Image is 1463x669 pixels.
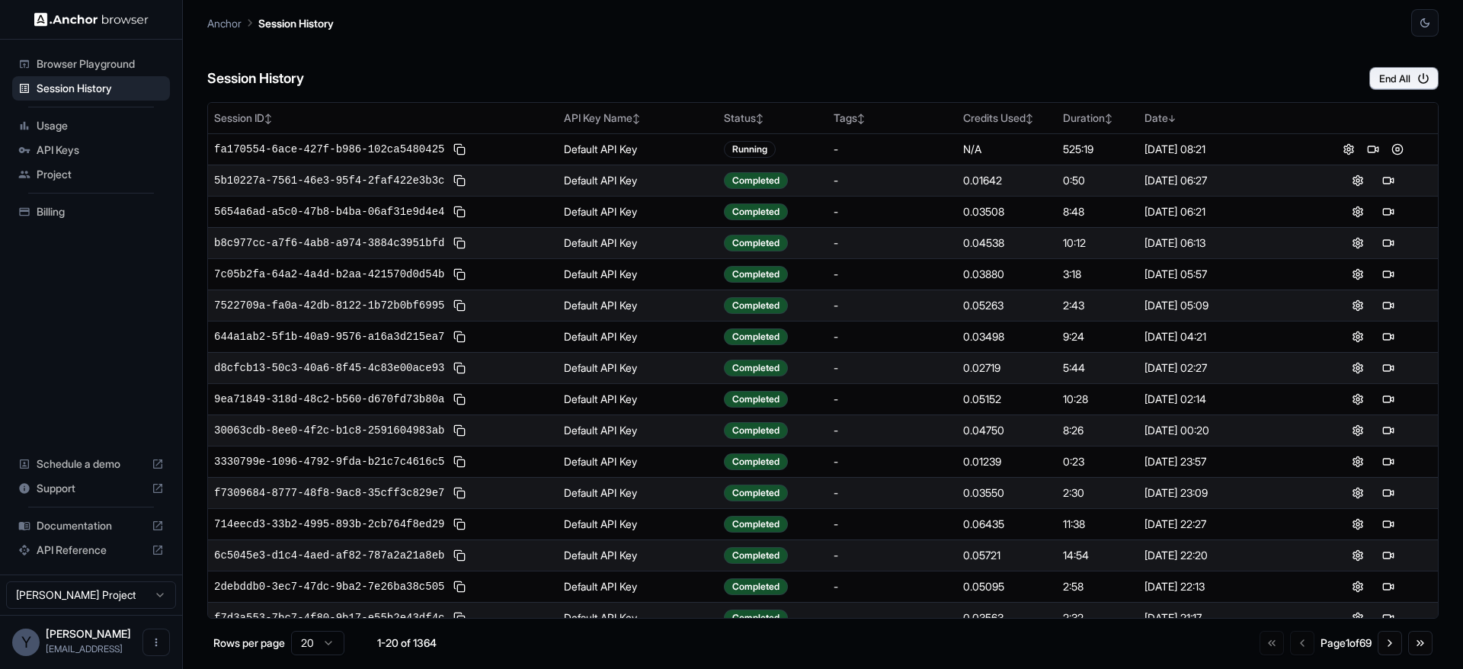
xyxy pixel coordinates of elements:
div: Completed [724,516,788,533]
span: b8c977cc-a7f6-4ab8-a974-3884c3951bfd [214,235,444,251]
div: Completed [724,547,788,564]
div: Page 1 of 69 [1321,635,1372,651]
span: API Keys [37,142,164,158]
div: [DATE] 06:27 [1144,173,1302,188]
div: - [834,142,951,157]
div: 0.05721 [963,548,1051,563]
div: Completed [724,203,788,220]
div: 0.03563 [963,610,1051,626]
div: Documentation [12,514,170,538]
span: f7309684-8777-48f8-9ac8-35cff3c829e7 [214,485,444,501]
div: 2:30 [1063,485,1132,501]
div: Completed [724,453,788,470]
span: ↕ [632,113,640,124]
div: Completed [724,391,788,408]
span: Usage [37,118,164,133]
div: Tags [834,110,951,126]
div: 5:44 [1063,360,1132,376]
span: 5b10227a-7561-46e3-95f4-2faf422e3b3c [214,173,444,188]
td: Default API Key [558,446,718,477]
td: Default API Key [558,352,718,383]
td: Default API Key [558,133,718,165]
div: Usage [12,114,170,138]
span: 30063cdb-8ee0-4f2c-b1c8-2591604983ab [214,423,444,438]
div: - [834,454,951,469]
div: 2:58 [1063,579,1132,594]
span: f7d3a553-7bc7-4f80-9b17-e55b2e43df4c [214,610,444,626]
td: Default API Key [558,227,718,258]
div: 0:50 [1063,173,1132,188]
span: 2debddb0-3ec7-47dc-9ba2-7e26ba38c505 [214,579,444,594]
div: - [834,423,951,438]
div: Duration [1063,110,1132,126]
div: Completed [724,235,788,251]
div: - [834,548,951,563]
div: [DATE] 05:09 [1144,298,1302,313]
div: 1-20 of 1364 [369,635,445,651]
div: 0.03880 [963,267,1051,282]
span: Yuma Heymans [46,627,131,640]
div: 525:19 [1063,142,1132,157]
div: Completed [724,578,788,595]
span: 644a1ab2-5f1b-40a9-9576-a16a3d215ea7 [214,329,444,344]
div: - [834,392,951,407]
button: End All [1369,67,1439,90]
td: Default API Key [558,571,718,602]
div: 10:12 [1063,235,1132,251]
div: Completed [724,360,788,376]
p: Session History [258,15,334,31]
div: Billing [12,200,170,224]
img: Anchor Logo [34,12,149,27]
div: 9:24 [1063,329,1132,344]
div: - [834,235,951,251]
div: 11:38 [1063,517,1132,532]
div: 8:48 [1063,204,1132,219]
div: [DATE] 08:21 [1144,142,1302,157]
div: Completed [724,266,788,283]
div: - [834,267,951,282]
div: Schedule a demo [12,452,170,476]
div: 0.03550 [963,485,1051,501]
span: 3330799e-1096-4792-9fda-b21c7c4616c5 [214,454,444,469]
div: [DATE] 23:09 [1144,485,1302,501]
div: 0.05263 [963,298,1051,313]
td: Default API Key [558,477,718,508]
div: - [834,610,951,626]
div: 0.06435 [963,517,1051,532]
td: Default API Key [558,196,718,227]
span: 5654a6ad-a5c0-47b8-b4ba-06af31e9d4e4 [214,204,444,219]
div: 0.03498 [963,329,1051,344]
span: ↕ [857,113,865,124]
span: ↕ [756,113,764,124]
div: Project [12,162,170,187]
td: Default API Key [558,602,718,633]
div: - [834,360,951,376]
div: Completed [724,297,788,314]
div: - [834,204,951,219]
span: API Reference [37,543,146,558]
div: Completed [724,422,788,439]
td: Default API Key [558,539,718,571]
div: Y [12,629,40,656]
div: [DATE] 22:27 [1144,517,1302,532]
div: Completed [724,485,788,501]
span: yuma@o-mega.ai [46,643,123,655]
div: Credits Used [963,110,1051,126]
div: [DATE] 04:21 [1144,329,1302,344]
div: [DATE] 23:57 [1144,454,1302,469]
div: N/A [963,142,1051,157]
div: 10:28 [1063,392,1132,407]
div: 0.01642 [963,173,1051,188]
div: API Reference [12,538,170,562]
span: 7522709a-fa0a-42db-8122-1b72b0bf6995 [214,298,444,313]
div: 0.01239 [963,454,1051,469]
span: 9ea71849-318d-48c2-b560-d670fd73b80a [214,392,444,407]
span: fa170554-6ace-427f-b986-102ca5480425 [214,142,444,157]
p: Anchor [207,15,242,31]
div: Support [12,476,170,501]
div: [DATE] 21:17 [1144,610,1302,626]
span: Schedule a demo [37,456,146,472]
div: [DATE] 02:27 [1144,360,1302,376]
div: [DATE] 02:14 [1144,392,1302,407]
nav: breadcrumb [207,14,334,31]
